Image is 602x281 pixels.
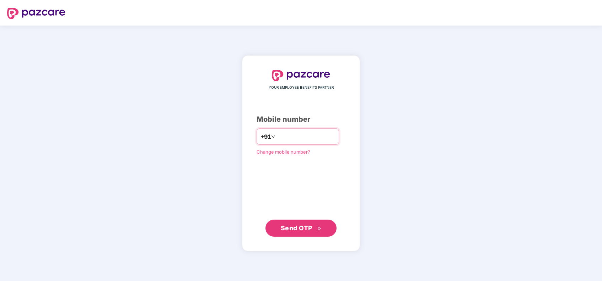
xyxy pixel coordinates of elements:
div: Mobile number [257,114,345,125]
img: logo [7,8,65,19]
a: Change mobile number? [257,149,310,155]
span: double-right [317,226,322,231]
span: YOUR EMPLOYEE BENEFITS PARTNER [269,85,334,90]
span: Send OTP [281,224,312,232]
img: logo [272,70,330,81]
span: down [271,134,275,139]
span: +91 [260,132,271,141]
button: Send OTPdouble-right [265,220,337,237]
